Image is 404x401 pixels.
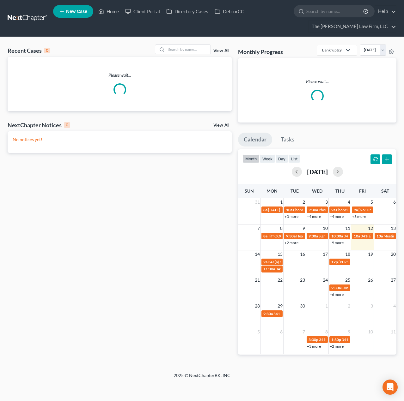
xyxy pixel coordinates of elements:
span: Mon [266,188,278,194]
h2: [DATE] [307,168,328,175]
span: 3 [370,302,374,310]
span: Hearing for [PERSON_NAME] & [PERSON_NAME] [296,234,379,238]
p: No notices yet! [13,136,227,143]
span: 19 [367,250,374,258]
span: 8 [279,224,283,232]
span: 341 Hearing for [PERSON_NAME] [273,311,330,316]
span: 9:30a [331,285,341,290]
span: 9 [347,328,351,336]
span: 16 [299,250,306,258]
span: Phone Consultation - [PERSON_NAME] [319,207,384,212]
span: 3:30p [309,337,318,342]
span: 14 [254,250,260,258]
span: 30 [299,302,306,310]
a: +3 more [285,214,298,219]
span: 25 [345,276,351,284]
span: 8a [263,207,267,212]
span: 17 [322,250,328,258]
a: DebtorCC [211,6,247,17]
a: +6 more [330,292,344,297]
p: Please wait... [8,72,232,78]
span: 9 [302,224,306,232]
a: View All [213,123,229,128]
span: 11 [390,328,396,336]
span: Sun [245,188,254,194]
span: 9a [331,207,335,212]
span: 1:30p [331,337,341,342]
span: 341 Hearing for [PERSON_NAME] [342,337,398,342]
span: 9a [354,207,358,212]
span: Tiff OOO [268,234,283,238]
a: Home [95,6,122,17]
span: 5 [257,328,260,336]
span: New Case [66,9,87,14]
span: 9a [263,260,267,264]
span: [No Summary] [358,207,383,212]
span: 9:30a [309,207,318,212]
span: 341(a) meeting for [PERSON_NAME] [276,266,337,271]
span: 26 [367,276,374,284]
span: 10:30a [331,234,343,238]
span: 24 [322,276,328,284]
a: +3 more [352,214,366,219]
span: [DATE] [268,207,280,212]
button: month [242,154,260,163]
a: +4 more [330,214,344,219]
div: Bankruptcy [322,47,342,53]
span: 8 [325,328,328,336]
a: +9 more [330,240,344,245]
span: 6 [279,328,283,336]
a: +2 more [285,240,298,245]
span: 29 [277,302,283,310]
span: 12 [367,224,374,232]
span: 6 [393,198,396,206]
span: 11:30a [263,266,275,271]
span: 5 [370,198,374,206]
h3: Monthly Progress [238,48,283,56]
span: 31 [254,198,260,206]
input: Search by name... [166,45,211,54]
span: Sat [381,188,389,194]
span: 23 [299,276,306,284]
div: 0 [44,48,50,53]
span: 10 [367,328,374,336]
span: Fri [359,188,366,194]
span: 4 [393,302,396,310]
span: 8a [263,234,267,238]
a: Help [375,6,396,17]
a: +3 more [307,344,321,349]
a: View All [213,49,229,53]
button: day [275,154,288,163]
span: 9:30a [263,311,273,316]
div: 0 [64,122,70,128]
a: +4 more [307,214,321,219]
div: Recent Cases [8,47,50,54]
span: 1 [279,198,283,206]
span: 341(a) meeting for [PERSON_NAME] [268,260,329,264]
div: NextChapter Notices [8,121,70,129]
span: 3 [325,198,328,206]
span: 7 [257,224,260,232]
span: 10a [286,207,292,212]
button: list [288,154,300,163]
span: 1 [325,302,328,310]
span: Phone Consultation - [PERSON_NAME] [293,207,358,212]
span: 27 [390,276,396,284]
a: Tasks [275,133,300,147]
span: 13 [390,224,396,232]
div: Open Intercom Messenger [383,380,398,395]
span: 4 [347,198,351,206]
button: week [260,154,275,163]
div: 2025 © NextChapterBK, INC [22,372,382,384]
span: 10a [354,234,360,238]
a: Directory Cases [163,6,211,17]
span: 15 [277,250,283,258]
span: 18 [345,250,351,258]
span: Thu [335,188,345,194]
span: 20 [390,250,396,258]
span: 9:30a [309,234,318,238]
a: Client Portal [122,6,163,17]
span: 2 [302,198,306,206]
p: Please wait... [243,78,391,85]
span: Tue [291,188,299,194]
